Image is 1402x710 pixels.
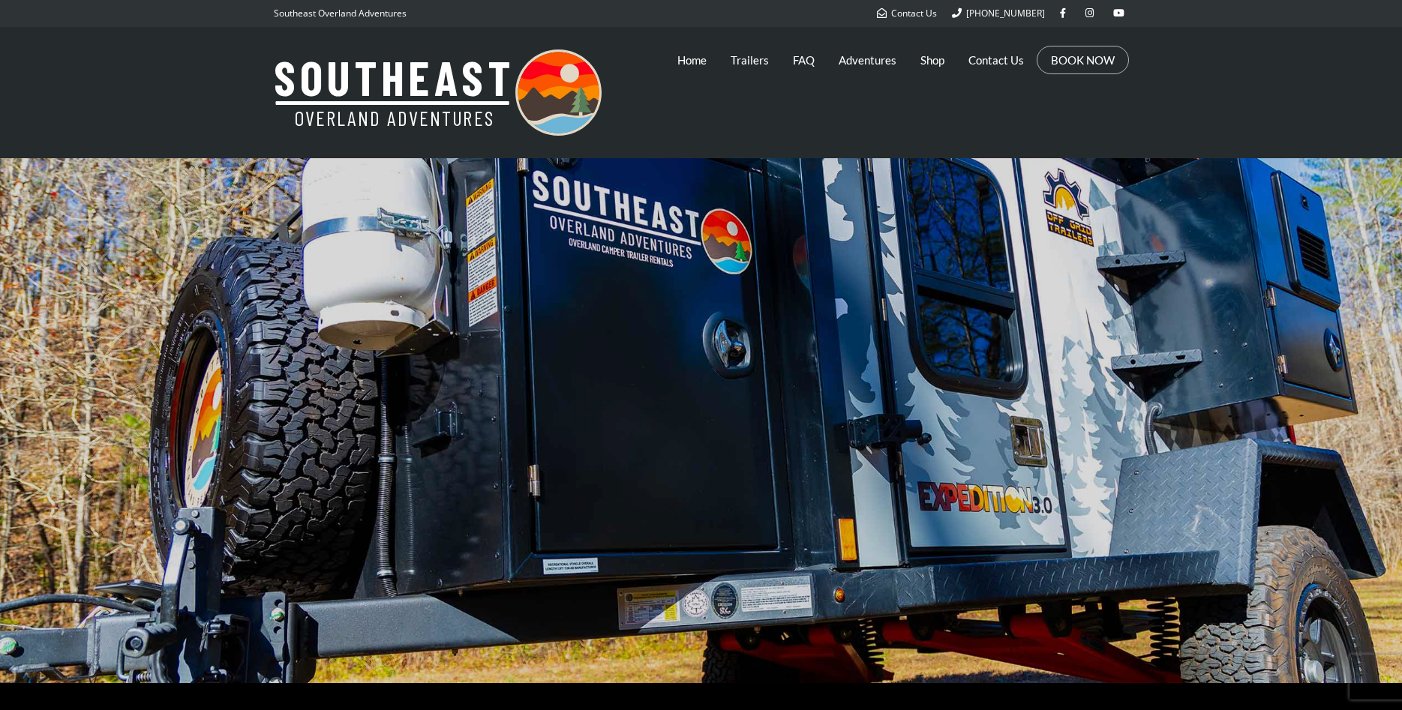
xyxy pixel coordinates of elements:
p: Southeast Overland Adventures [274,4,407,23]
span: [PHONE_NUMBER] [966,7,1045,19]
a: Adventures [839,41,896,79]
a: Contact Us [877,7,937,19]
a: BOOK NOW [1051,52,1115,67]
img: Southeast Overland Adventures [274,49,602,136]
a: FAQ [793,41,815,79]
a: Trailers [731,41,769,79]
a: [PHONE_NUMBER] [952,7,1045,19]
a: Contact Us [968,41,1024,79]
a: Shop [920,41,944,79]
span: Contact Us [891,7,937,19]
a: Home [677,41,707,79]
